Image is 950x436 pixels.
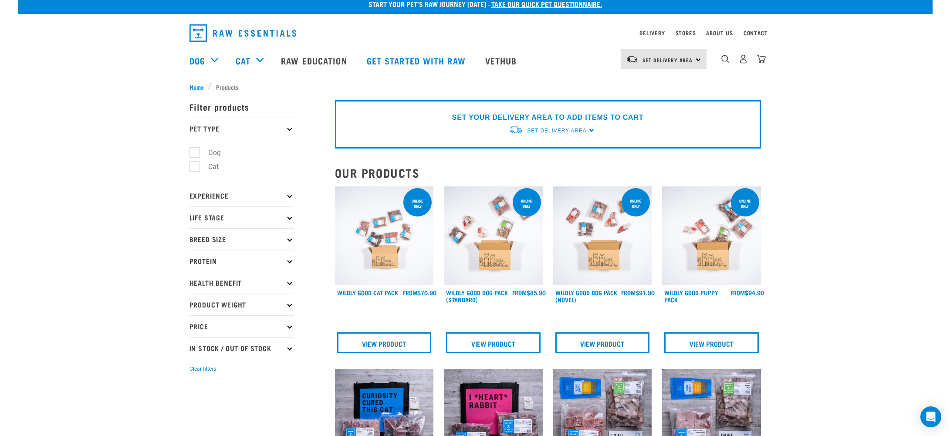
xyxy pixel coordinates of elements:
[477,43,528,78] a: Vethub
[403,289,436,296] div: $70.90
[642,58,693,61] span: Set Delivery Area
[183,21,768,45] nav: dropdown navigation
[444,186,543,285] img: Dog 0 2sec
[527,128,586,134] span: Set Delivery Area
[189,82,209,91] a: Home
[639,31,665,34] a: Delivery
[920,406,941,427] div: Open Intercom Messenger
[189,185,294,206] p: Experience
[553,186,652,285] img: Dog Novel 0 2sec
[513,194,541,213] div: Online Only
[739,54,748,64] img: user.png
[403,194,432,213] div: ONLINE ONLY
[335,186,434,285] img: Cat 0 2sec
[189,82,761,91] nav: breadcrumbs
[189,294,294,315] p: Product Weight
[189,228,294,250] p: Breed Size
[731,194,759,213] div: Online Only
[676,31,696,34] a: Stores
[194,147,224,158] label: Dog
[189,54,205,67] a: Dog
[730,291,745,294] span: FROM
[706,31,733,34] a: About Us
[189,337,294,359] p: In Stock / Out Of Stock
[621,289,655,296] div: $91.90
[509,125,523,135] img: van-moving.png
[189,272,294,294] p: Health Benefit
[512,289,546,296] div: $85.90
[189,315,294,337] p: Price
[194,161,222,172] label: Cat
[452,112,643,123] p: SET YOUR DELIVERY AREA TO ADD ITEMS TO CART
[189,250,294,272] p: Protein
[664,332,759,353] a: View Product
[236,54,250,67] a: Cat
[446,291,508,301] a: Wildly Good Dog Pack (Standard)
[189,24,296,42] img: Raw Essentials Logo
[403,291,417,294] span: FROM
[626,55,638,63] img: van-moving.png
[621,291,636,294] span: FROM
[512,291,527,294] span: FROM
[337,291,398,294] a: Wildly Good Cat Pack
[555,332,650,353] a: View Product
[189,82,204,91] span: Home
[744,31,768,34] a: Contact
[272,43,358,78] a: Raw Education
[664,291,718,301] a: Wildly Good Puppy Pack
[18,43,933,78] nav: dropdown navigation
[189,96,294,118] p: Filter products
[337,332,432,353] a: View Product
[757,54,766,64] img: home-icon@2x.png
[491,2,602,6] a: take our quick pet questionnaire.
[721,55,730,63] img: home-icon-1@2x.png
[622,194,650,213] div: Online Only
[358,43,477,78] a: Get started with Raw
[189,365,216,373] button: Clear filters
[189,206,294,228] p: Life Stage
[662,186,761,285] img: Puppy 0 2sec
[730,289,764,296] div: $94.90
[189,118,294,139] p: Pet Type
[446,332,541,353] a: View Product
[555,291,617,301] a: Wildly Good Dog Pack (Novel)
[335,166,761,179] h2: Our Products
